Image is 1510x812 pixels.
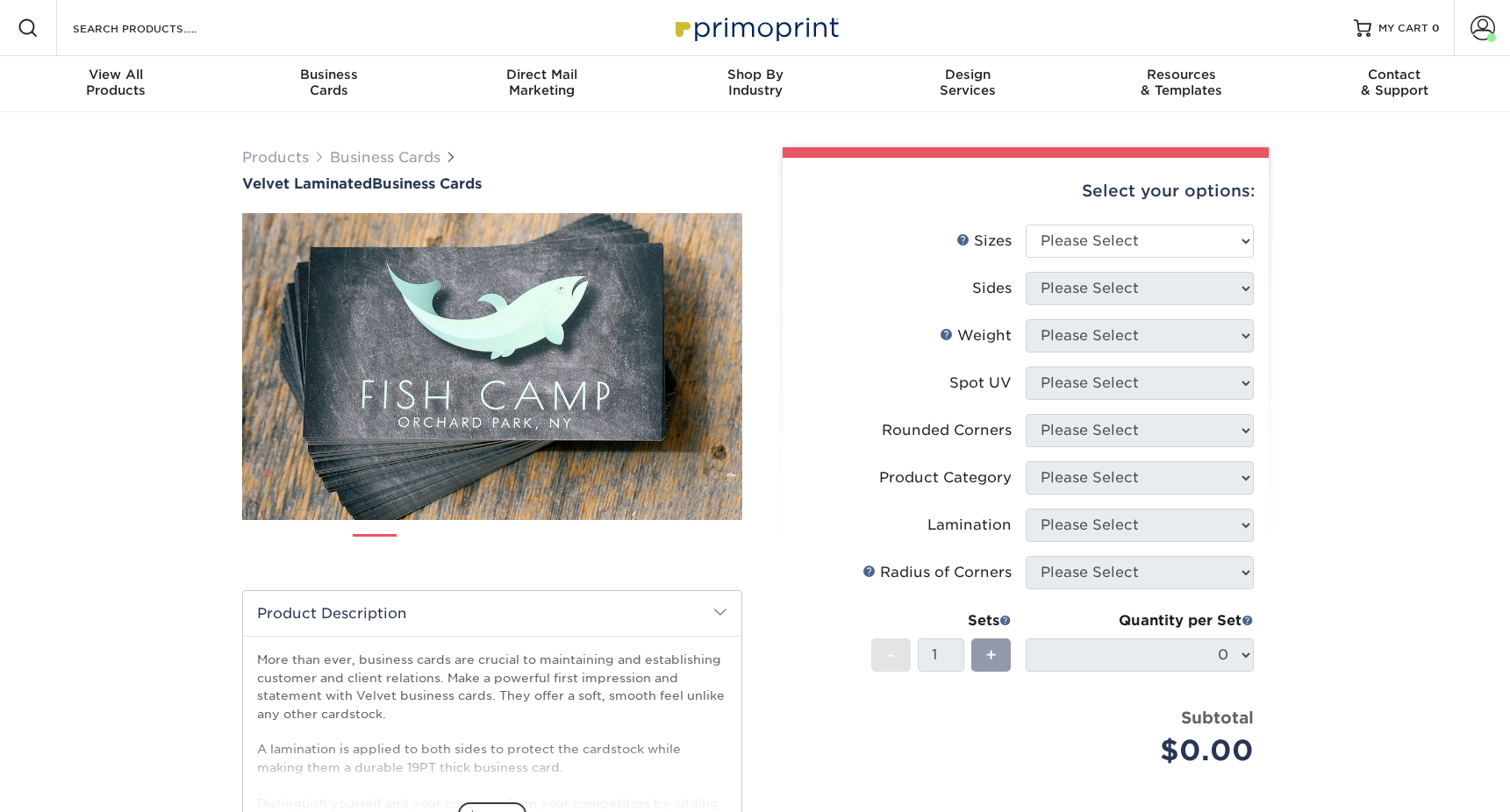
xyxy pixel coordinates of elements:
[242,175,372,192] span: Velvet Laminated
[862,67,1075,82] span: Design
[10,56,223,112] a: View AllProducts
[1075,56,1288,112] a: Resources& Templates
[797,158,1255,224] div: Select your options:
[71,18,242,39] input: SEARCH PRODUCTS.....
[882,420,1012,441] div: Rounded Corners
[330,149,440,166] a: Business Cards
[949,373,1012,394] div: Spot UV
[10,67,223,98] div: Products
[985,642,997,668] span: +
[648,56,862,112] a: Shop ByIndustry
[222,67,435,98] div: Cards
[1378,21,1428,36] span: MY CART
[588,527,632,571] img: Business Cards 05
[1075,67,1288,82] span: Resources
[648,67,862,82] span: Shop By
[940,325,1012,346] div: Weight
[862,56,1075,112] a: DesignServices
[1039,730,1254,772] div: $0.00
[1432,22,1440,34] span: 0
[353,528,397,572] img: Business Cards 01
[1288,67,1501,98] div: & Support
[529,527,573,571] img: Business Cards 04
[242,149,309,166] a: Products
[1075,67,1288,98] div: & Templates
[435,56,648,112] a: Direct MailMarketing
[242,175,742,192] a: Velvet LaminatedBusiness Cards
[411,527,455,571] img: Business Cards 02
[972,278,1012,299] div: Sides
[1288,67,1501,82] span: Contact
[871,610,1012,631] div: Sets
[927,515,1012,536] div: Lamination
[668,9,843,46] img: Primoprint
[956,231,1012,252] div: Sizes
[1026,610,1254,631] div: Quantity per Set
[879,467,1012,488] div: Product Category
[1288,56,1501,112] a: Contact& Support
[10,67,223,82] span: View All
[435,67,648,82] span: Direct Mail
[887,642,895,668] span: -
[242,175,742,192] h1: Business Cards
[862,562,1012,583] div: Radius of Corners
[222,67,435,82] span: Business
[435,67,648,98] div: Marketing
[242,117,742,616] img: Velvet Laminated 01
[648,67,862,98] div: Industry
[222,56,435,112] a: BusinessCards
[862,67,1075,98] div: Services
[1181,708,1254,727] strong: Subtotal
[243,591,741,636] h2: Product Description
[470,527,514,571] img: Business Cards 03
